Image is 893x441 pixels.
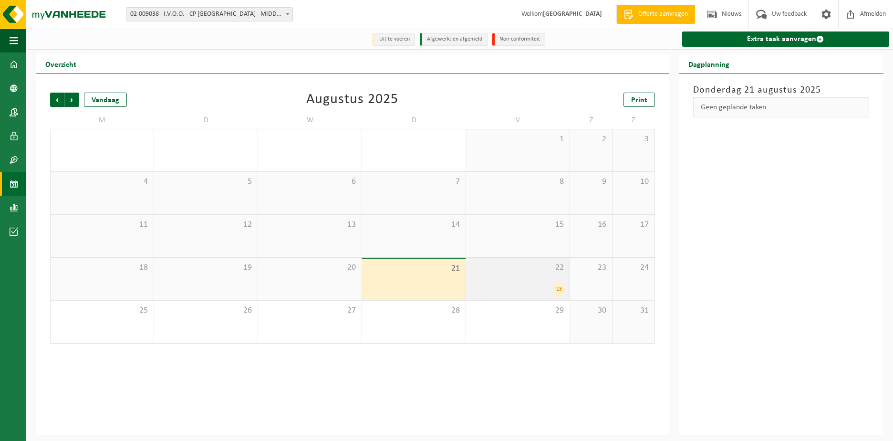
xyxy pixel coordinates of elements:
span: 9 [575,177,607,187]
span: Print [631,96,647,104]
h2: Overzicht [36,54,86,73]
span: 22 [471,262,565,273]
span: 10 [617,177,650,187]
span: 4 [55,177,149,187]
span: 18 [55,262,149,273]
span: 2 [575,134,607,145]
a: Extra taak aanvragen [682,31,889,47]
td: Z [613,112,655,129]
span: 24 [617,262,650,273]
li: Uit te voeren [372,33,415,46]
span: 14 [367,220,461,230]
span: 5 [159,177,253,187]
td: D [154,112,258,129]
span: 02-009038 - I.V.O.O. - CP MIDDELKERKE - MIDDELKERKE [126,8,292,21]
span: 25 [55,305,149,316]
h3: Donderdag 21 augustus 2025 [693,83,869,97]
span: 30 [575,305,607,316]
span: 7 [367,177,461,187]
span: Offerte aanvragen [636,10,690,19]
span: 3 [617,134,650,145]
h2: Dagplanning [679,54,739,73]
span: 20 [263,262,357,273]
li: Afgewerkt en afgemeld [420,33,488,46]
span: 1 [471,134,565,145]
span: 26 [159,305,253,316]
td: V [466,112,570,129]
span: 19 [159,262,253,273]
span: 31 [617,305,650,316]
span: 15 [471,220,565,230]
span: 29 [471,305,565,316]
span: 21 [367,263,461,274]
div: Geen geplande taken [693,97,869,117]
td: M [50,112,154,129]
a: Offerte aanvragen [616,5,695,24]
span: 27 [263,305,357,316]
div: Augustus 2025 [306,93,398,107]
span: 11 [55,220,149,230]
a: Print [623,93,655,107]
span: 13 [263,220,357,230]
strong: [GEOGRAPHIC_DATA] [543,10,602,18]
span: Vorige [50,93,64,107]
li: Non-conformiteit [492,33,545,46]
span: 12 [159,220,253,230]
span: 02-009038 - I.V.O.O. - CP MIDDELKERKE - MIDDELKERKE [126,7,293,21]
span: 8 [471,177,565,187]
div: 13 [553,283,565,295]
span: 17 [617,220,650,230]
td: Z [570,112,613,129]
span: 6 [263,177,357,187]
span: 23 [575,262,607,273]
span: 16 [575,220,607,230]
td: W [258,112,362,129]
span: 28 [367,305,461,316]
td: D [362,112,466,129]
span: Volgende [65,93,79,107]
div: Vandaag [84,93,127,107]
